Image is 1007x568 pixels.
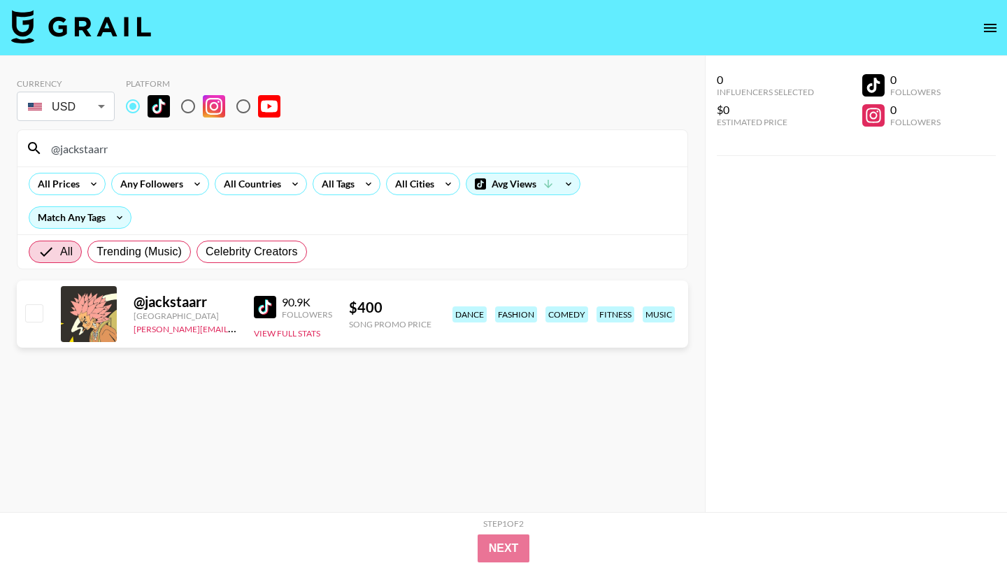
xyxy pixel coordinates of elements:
[282,309,332,320] div: Followers
[890,73,941,87] div: 0
[134,321,407,334] a: [PERSON_NAME][EMAIL_ADDRESS][PERSON_NAME][DOMAIN_NAME]
[148,95,170,118] img: TikTok
[215,173,284,194] div: All Countries
[206,243,298,260] span: Celebrity Creators
[29,207,131,228] div: Match Any Tags
[203,95,225,118] img: Instagram
[597,306,634,322] div: fitness
[134,311,237,321] div: [GEOGRAPHIC_DATA]
[717,117,814,127] div: Estimated Price
[466,173,580,194] div: Avg Views
[478,534,530,562] button: Next
[976,14,1004,42] button: open drawer
[282,295,332,309] div: 90.9K
[258,95,280,118] img: YouTube
[937,498,990,551] iframe: Drift Widget Chat Controller
[254,296,276,318] img: TikTok
[313,173,357,194] div: All Tags
[890,103,941,117] div: 0
[29,173,83,194] div: All Prices
[717,87,814,97] div: Influencers Selected
[545,306,588,322] div: comedy
[495,306,537,322] div: fashion
[717,73,814,87] div: 0
[97,243,182,260] span: Trending (Music)
[20,94,112,119] div: USD
[254,328,320,339] button: View Full Stats
[60,243,73,260] span: All
[387,173,437,194] div: All Cities
[483,518,524,529] div: Step 1 of 2
[890,117,941,127] div: Followers
[17,78,115,89] div: Currency
[134,293,237,311] div: @ jackstaarr
[452,306,487,322] div: dance
[349,319,431,329] div: Song Promo Price
[349,299,431,316] div: $ 400
[890,87,941,97] div: Followers
[11,10,151,43] img: Grail Talent
[126,78,292,89] div: Platform
[43,137,679,159] input: Search by User Name
[717,103,814,117] div: $0
[112,173,186,194] div: Any Followers
[643,306,675,322] div: music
